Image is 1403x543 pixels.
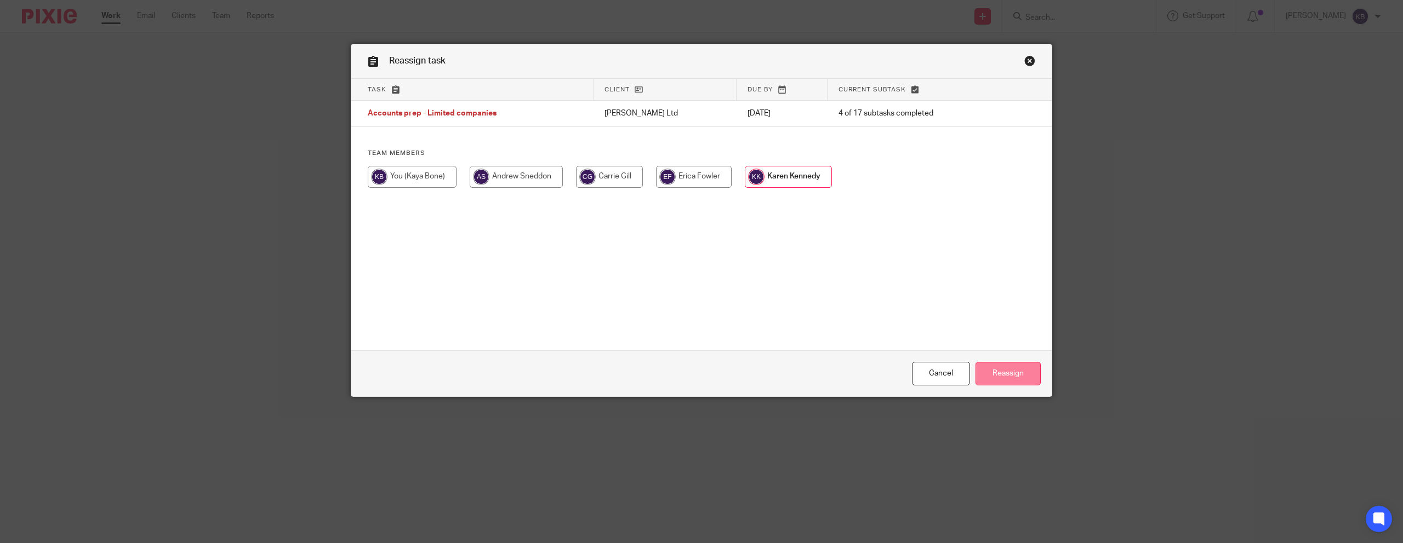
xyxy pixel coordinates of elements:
p: [PERSON_NAME] Ltd [604,108,726,119]
h4: Team members [368,149,1035,158]
span: Reassign task [389,56,446,65]
p: [DATE] [748,108,817,119]
a: Close this dialog window [912,362,970,385]
input: Reassign [976,362,1041,385]
span: Client [604,86,630,93]
span: Task [368,86,386,93]
span: Due by [748,86,773,93]
span: Current subtask [839,86,906,93]
a: Close this dialog window [1024,55,1035,70]
span: Accounts prep - Limited companies [368,110,497,118]
td: 4 of 17 subtasks completed [828,101,1002,127]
